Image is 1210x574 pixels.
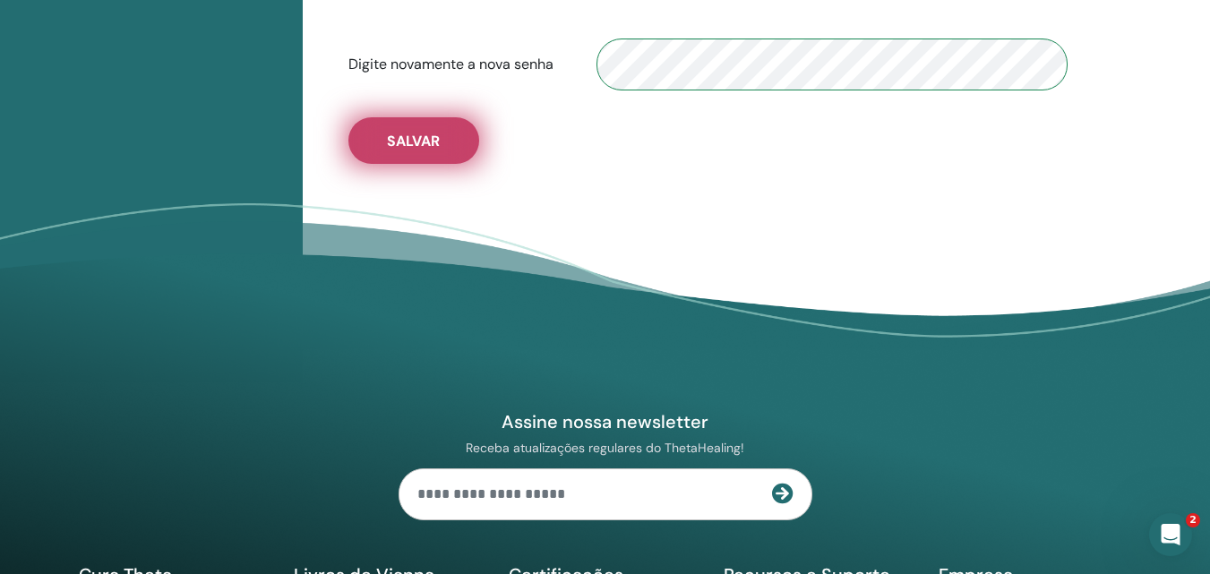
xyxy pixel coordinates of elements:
[348,55,554,73] font: Digite novamente a nova senha
[1189,514,1197,526] font: 2
[348,117,479,164] button: Salvar
[466,440,744,456] font: Receba atualizações regulares do ThetaHealing!
[1149,513,1192,556] iframe: Chat ao vivo do Intercom
[502,410,708,433] font: Assine nossa newsletter
[387,132,440,150] font: Salvar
